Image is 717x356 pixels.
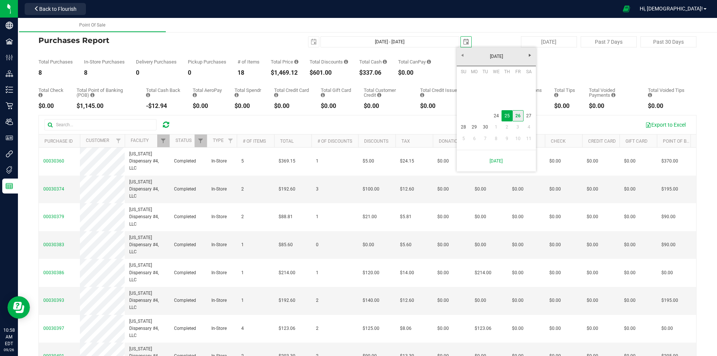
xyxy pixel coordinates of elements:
[611,93,615,97] i: Sum of all voided payment transaction amounts, excluding tips and transaction fees, for all purch...
[589,88,637,97] div: Total Voided Payments
[43,242,64,247] span: 00030383
[589,103,637,109] div: $0.00
[241,269,244,276] span: 1
[480,66,491,77] th: Tuesday
[174,241,196,248] span: Completed
[279,186,295,193] span: $192.60
[6,70,13,77] inline-svg: Distribution
[84,70,125,76] div: 8
[469,133,480,145] a: 6
[624,241,636,248] span: $0.00
[238,70,260,76] div: 18
[475,297,486,304] span: $0.00
[364,139,388,144] a: Discounts
[437,158,449,165] span: $0.00
[279,213,293,220] span: $88.81
[437,269,449,276] span: $0.00
[364,103,409,109] div: $0.00
[363,158,374,165] span: $5.00
[587,297,598,304] span: $0.00
[512,213,524,220] span: $0.00
[640,118,690,131] button: Export to Excel
[512,133,523,145] a: 10
[502,121,512,133] a: 2
[398,70,431,76] div: $0.00
[38,93,43,97] i: Sum of the successful, non-voided check payment transactions for all purchases in the date range.
[316,325,319,332] span: 2
[549,269,561,276] span: $0.00
[587,186,598,193] span: $0.00
[86,138,109,143] a: Customer
[174,269,196,276] span: Completed
[3,347,15,353] p: 09/26
[420,93,424,97] i: Sum of all account credit issued for all refunds from returned purchases in the date range.
[39,6,77,12] span: Back to Flourish
[524,121,534,133] a: 4
[439,139,461,144] a: Donation
[461,153,532,168] a: [DATE]
[279,158,295,165] span: $369.15
[400,241,412,248] span: $5.60
[549,213,561,220] span: $0.00
[241,325,244,332] span: 4
[400,325,412,332] span: $8.06
[624,325,636,332] span: $0.00
[469,66,480,77] th: Monday
[624,158,636,165] span: $0.00
[363,241,374,248] span: $0.00
[6,86,13,93] inline-svg: Inventory
[188,59,226,64] div: Pickup Purchases
[377,93,381,97] i: Sum of the successful, non-voided payments using account credit for all purchases in the date range.
[43,214,64,219] span: 00030379
[316,269,319,276] span: 1
[587,158,598,165] span: $0.00
[213,138,224,143] a: Type
[274,93,278,97] i: Sum of the successful, non-voided credit card payment transactions for all purchases in the date ...
[241,158,244,165] span: 5
[456,51,537,62] a: [DATE]
[491,121,502,133] a: 1
[321,88,353,97] div: Total Gift Card
[136,70,177,76] div: 0
[420,103,460,109] div: $0.00
[235,103,263,109] div: $0.00
[211,325,227,332] span: In-Store
[624,269,636,276] span: $0.00
[280,139,294,144] a: Total
[310,70,348,76] div: $601.00
[211,213,227,220] span: In-Store
[193,103,223,109] div: $0.00
[321,93,325,97] i: Sum of the successful, non-voided gift card payment transactions for all purchases in the date ra...
[648,93,652,97] i: Sum of all tip amounts from voided payment transactions for all purchases in the date range.
[211,241,227,248] span: In-Store
[44,119,156,130] input: Search...
[521,36,577,47] button: [DATE]
[398,59,431,64] div: Total CanPay
[624,297,636,304] span: $0.00
[587,241,598,248] span: $0.00
[624,186,636,193] span: $0.00
[271,70,298,76] div: $1,469.12
[279,241,293,248] span: $85.60
[480,133,491,145] a: 7
[661,325,673,332] span: $0.00
[146,103,181,109] div: -$12.94
[502,133,512,145] a: 9
[90,93,94,97] i: Sum of the successful, non-voided point-of-banking payment transactions, both via payment termina...
[363,325,379,332] span: $125.00
[131,138,149,143] a: Facility
[310,59,348,64] div: Total Discounts
[363,297,379,304] span: $140.00
[146,93,150,97] i: Sum of the cash-back amounts from rounded-up electronic payments for all purchases in the date ra...
[458,133,469,145] a: 5
[502,110,512,122] td: Current focused date is Thursday, September 25, 2025
[211,186,227,193] span: In-Store
[129,234,165,256] span: [US_STATE] Dispensary #4, LLC
[294,59,298,64] i: Sum of the total prices of all purchases in the date range.
[554,103,577,109] div: $0.00
[437,325,449,332] span: $0.00
[6,22,13,29] inline-svg: Company
[524,66,534,77] th: Saturday
[661,186,678,193] span: $195.00
[661,158,678,165] span: $370.00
